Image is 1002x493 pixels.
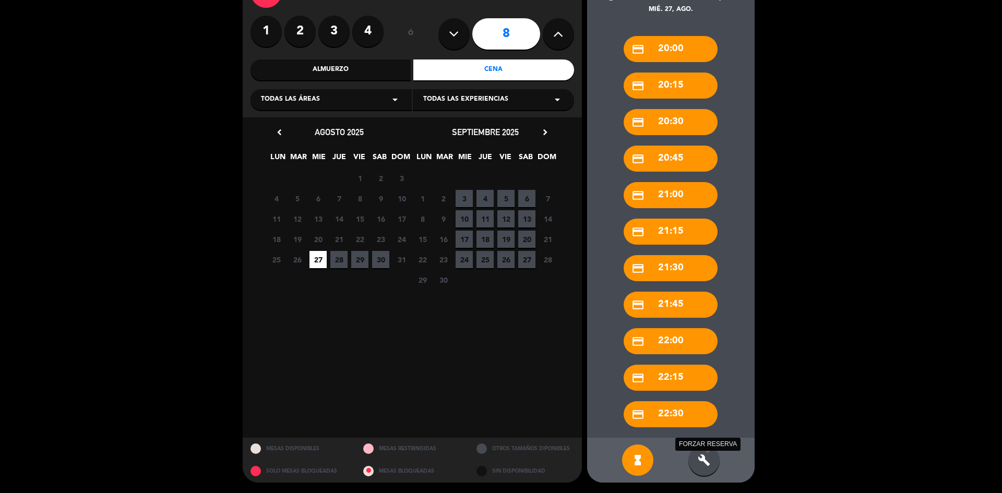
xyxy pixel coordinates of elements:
[631,371,645,384] i: credit_card
[269,151,287,168] span: LUN
[393,210,410,227] span: 17
[456,190,473,207] span: 3
[631,152,645,165] i: credit_card
[309,210,327,227] span: 13
[351,231,368,248] span: 22
[355,438,469,460] div: MESAS RESTRINGIDAS
[624,109,718,135] div: 20:30
[243,438,356,460] div: MESAS DISPONIBLES
[261,94,320,105] span: Todas las áreas
[456,210,473,227] span: 10
[624,146,718,172] div: 20:45
[414,231,431,248] span: 15
[587,5,755,15] div: mié. 27, ago.
[330,231,348,248] span: 21
[624,255,718,281] div: 21:30
[268,210,285,227] span: 11
[372,210,389,227] span: 16
[538,151,555,168] span: DOM
[631,116,645,129] i: credit_card
[469,438,582,460] div: OTROS TAMAÑOS DIPONIBLES
[518,190,535,207] span: 6
[372,170,389,187] span: 2
[476,251,494,268] span: 25
[372,190,389,207] span: 9
[351,210,368,227] span: 15
[274,127,285,138] i: chevron_left
[631,262,645,275] i: credit_card
[631,43,645,56] i: credit_card
[435,231,452,248] span: 16
[517,151,534,168] span: SAB
[675,438,741,451] div: FORZAR RESERVA
[624,73,718,99] div: 20:15
[250,59,411,80] div: Almuerzo
[371,151,388,168] span: SAB
[330,151,348,168] span: JUE
[414,190,431,207] span: 1
[284,16,316,47] label: 2
[518,251,535,268] span: 27
[250,16,282,47] label: 1
[393,251,410,268] span: 31
[289,210,306,227] span: 12
[539,210,556,227] span: 14
[469,460,582,483] div: SIN DISPONIBILIDAD
[393,190,410,207] span: 10
[289,231,306,248] span: 19
[310,151,327,168] span: MIE
[631,225,645,238] i: credit_card
[456,151,473,168] span: MIE
[456,251,473,268] span: 24
[539,190,556,207] span: 7
[391,151,409,168] span: DOM
[551,93,564,106] i: arrow_drop_down
[268,231,285,248] span: 18
[309,231,327,248] span: 20
[290,151,307,168] span: MAR
[435,190,452,207] span: 2
[352,16,384,47] label: 4
[268,190,285,207] span: 4
[393,170,410,187] span: 3
[330,190,348,207] span: 7
[452,127,519,137] span: septiembre 2025
[413,59,574,80] div: Cena
[539,231,556,248] span: 21
[435,271,452,288] span: 30
[389,93,401,106] i: arrow_drop_down
[631,335,645,348] i: credit_card
[624,292,718,318] div: 21:45
[268,251,285,268] span: 25
[351,190,368,207] span: 8
[318,16,350,47] label: 3
[476,151,494,168] span: JUE
[518,231,535,248] span: 20
[414,271,431,288] span: 29
[624,365,718,391] div: 22:15
[393,231,410,248] span: 24
[476,210,494,227] span: 11
[414,210,431,227] span: 8
[315,127,364,137] span: agosto 2025
[394,16,428,52] div: ó
[351,151,368,168] span: VIE
[372,231,389,248] span: 23
[497,151,514,168] span: VIE
[497,231,515,248] span: 19
[631,298,645,311] i: credit_card
[497,190,515,207] span: 5
[289,190,306,207] span: 5
[631,454,644,466] i: hourglass_full
[435,251,452,268] span: 23
[631,408,645,421] i: credit_card
[330,251,348,268] span: 28
[435,210,452,227] span: 9
[631,79,645,92] i: credit_card
[243,460,356,483] div: SOLO MESAS BLOQUEADAS
[476,190,494,207] span: 4
[423,94,508,105] span: Todas las experiencias
[624,401,718,427] div: 22:30
[415,151,433,168] span: LUN
[540,127,551,138] i: chevron_right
